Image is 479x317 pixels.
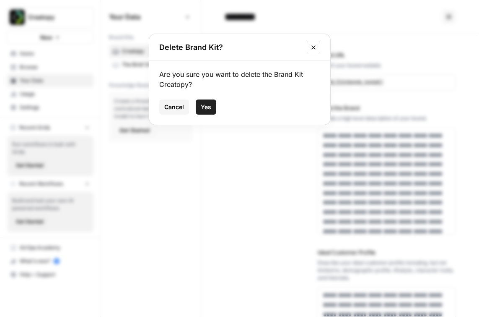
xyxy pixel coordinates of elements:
[159,69,320,89] div: Are you sure you want to delete the Brand Kit Creatopy?
[307,41,320,54] button: Close modal
[164,103,184,111] span: Cancel
[159,42,302,53] h2: Delete Brand Kit?
[159,100,189,115] button: Cancel
[201,103,211,111] span: Yes
[196,100,216,115] button: Yes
